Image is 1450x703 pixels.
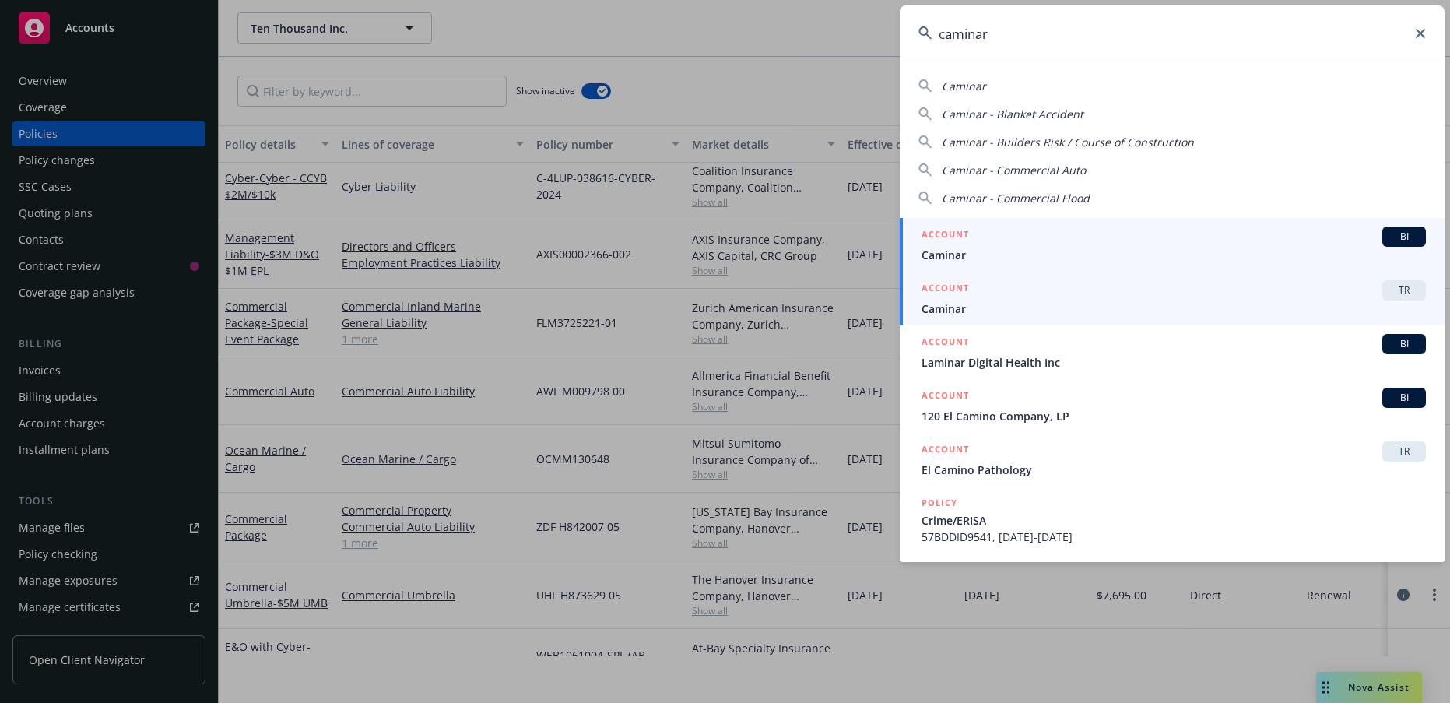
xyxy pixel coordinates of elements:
h5: POLICY [922,495,957,511]
span: BI [1389,230,1420,244]
span: 57BDDID9541, [DATE]-[DATE] [922,529,1426,545]
h5: ACCOUNT [922,441,969,460]
a: POLICYCrime/ERISA57BDDID9541, [DATE]-[DATE] [900,487,1445,554]
span: Laminar Digital Health Inc [922,354,1426,371]
span: TR [1389,445,1420,459]
h5: ACCOUNT [922,227,969,245]
a: ACCOUNTTREl Camino Pathology [900,433,1445,487]
h5: ACCOUNT [922,280,969,299]
a: ACCOUNTTRCaminar [900,272,1445,325]
span: Caminar - Commercial Flood [942,191,1090,206]
span: Caminar [922,247,1426,263]
span: TR [1389,283,1420,297]
span: Caminar [922,301,1426,317]
span: Caminar [942,79,986,93]
span: 120 El Camino Company, LP [922,408,1426,424]
h5: ACCOUNT [922,388,969,406]
span: Crime/ERISA [922,512,1426,529]
span: Caminar - Blanket Accident [942,107,1083,121]
a: ACCOUNTBI120 El Camino Company, LP [900,379,1445,433]
a: ACCOUNTBICaminar [900,218,1445,272]
span: Caminar - Commercial Auto [942,163,1086,178]
input: Search... [900,5,1445,62]
span: Caminar - Builders Risk / Course of Construction [942,135,1194,149]
span: BI [1389,391,1420,405]
h5: ACCOUNT [922,334,969,353]
a: ACCOUNTBILaminar Digital Health Inc [900,325,1445,379]
span: BI [1389,337,1420,351]
span: El Camino Pathology [922,462,1426,478]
